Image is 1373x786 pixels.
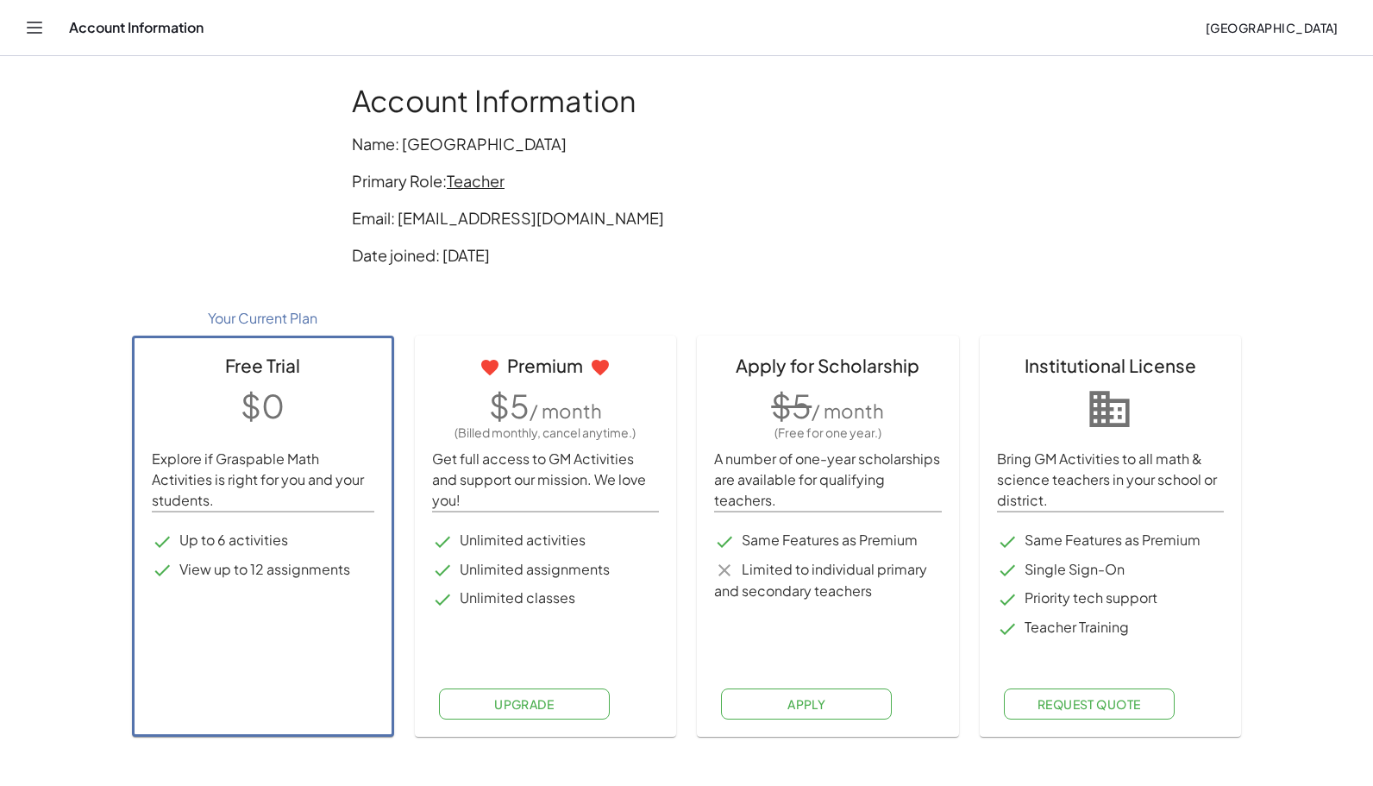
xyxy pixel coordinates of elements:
div: Institutional License [997,352,1225,379]
li: View up to 12 assignments [152,559,374,582]
p: Explore if Graspable Math Activities is right for you and your students. [152,449,374,511]
p: Email: [EMAIL_ADDRESS][DOMAIN_NAME] [352,206,1021,230]
p: $5 [432,382,660,428]
div: Premium [432,352,660,379]
p: Bring GM Activities to all math & science teachers in your school or district. [997,449,1225,511]
button: Request Quote [1004,689,1175,720]
li: Limited to individual primary and secondary teachers [714,559,942,602]
span: Request Quote [1037,696,1141,712]
span: Upgrade [494,696,555,712]
li: Unlimited activities [432,530,660,552]
p: $0 [152,382,374,428]
li: Single Sign-On [997,559,1225,582]
span: / month [530,399,602,423]
p: A number of one-year scholarships are available for qualifying teachers. [714,449,942,511]
li: Teacher Training [997,617,1225,639]
button: Toggle navigation [21,14,48,41]
li: Unlimited assignments [432,559,660,582]
p: Date joined: [DATE] [352,243,1021,267]
p: Name: [GEOGRAPHIC_DATA] [352,132,1021,155]
li: Same Features as Premium [714,530,942,552]
p: Get full access to GM Activities and support our mission. We love you! [432,449,660,511]
li: Same Features as Premium [997,530,1225,552]
span: / month [812,399,884,423]
p: Primary Role: [352,169,1021,192]
li: Up to 6 activities [152,530,374,552]
div: Free Trial [152,352,374,379]
button: [GEOGRAPHIC_DATA] [1191,12,1352,43]
span: $5 [771,386,812,425]
h1: Account Information [352,84,1021,118]
span: Teacher [447,171,505,191]
li: Priority tech support [997,588,1225,610]
span: [GEOGRAPHIC_DATA] [1205,20,1339,35]
div: Your Current Plan [132,301,394,336]
div: Apply for Scholarship [714,352,942,379]
button: Apply [721,689,892,720]
button: Upgrade [439,689,610,720]
li: Unlimited classes [432,588,660,610]
span: Apply [787,696,826,712]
